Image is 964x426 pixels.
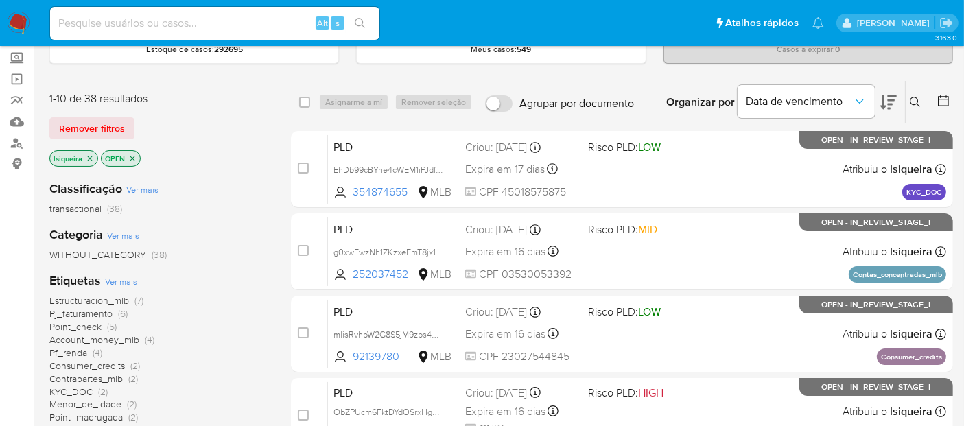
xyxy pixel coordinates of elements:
span: Atalhos rápidos [725,16,799,30]
button: search-icon [346,14,374,33]
a: Notificações [812,17,824,29]
span: 3.163.0 [935,32,957,43]
p: leticia.siqueira@mercadolivre.com [857,16,934,29]
span: Alt [317,16,328,29]
a: Sair [939,16,954,30]
span: s [336,16,340,29]
input: Pesquise usuários ou casos... [50,14,379,32]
